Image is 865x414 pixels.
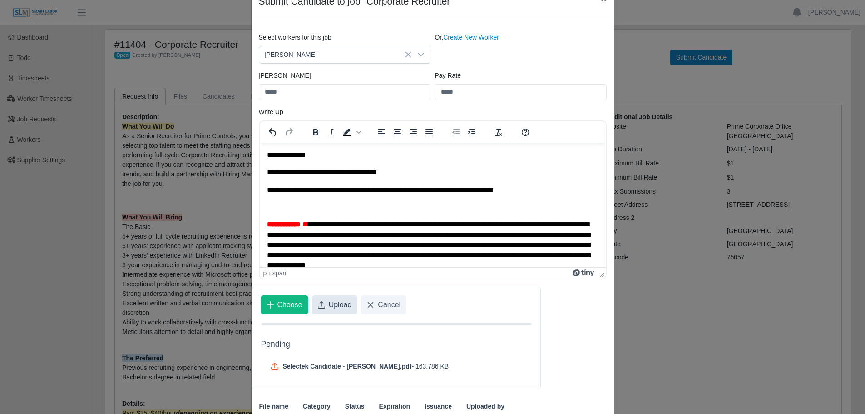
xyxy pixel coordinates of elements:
[272,269,286,277] div: span
[491,126,506,139] button: Clear formatting
[374,126,389,139] button: Align left
[308,126,323,139] button: Bold
[312,295,358,314] button: Upload
[421,126,437,139] button: Justify
[464,126,479,139] button: Increase indent
[329,299,352,310] span: Upload
[425,402,452,411] span: Issuance
[518,126,533,139] button: Help
[378,299,400,310] span: Cancel
[345,402,365,411] span: Status
[259,107,283,117] label: Write Up
[283,362,412,371] span: Selectek Candidate - [PERSON_NAME].pdf
[259,46,412,63] span: Terrance Addison
[361,295,406,314] button: Cancel
[433,33,609,64] div: Or,
[277,299,302,310] span: Choose
[259,71,311,80] label: [PERSON_NAME]
[435,71,461,80] label: Pay Rate
[281,126,297,139] button: Redo
[405,126,421,139] button: Align right
[268,269,271,277] div: ›
[324,126,339,139] button: Italic
[390,126,405,139] button: Align center
[573,269,596,277] a: Powered by Tiny
[260,143,606,267] iframe: Rich Text Area
[259,402,289,411] span: File name
[261,295,308,314] button: Choose
[261,339,532,349] h5: Pending
[448,126,464,139] button: Decrease indent
[259,33,331,42] label: Select workers for this job
[596,268,606,279] div: Press the Up and Down arrow keys to resize the editor.
[7,7,339,282] body: Rich Text Area. Press ALT-0 for help.
[340,126,362,139] div: Background color Black
[263,269,267,277] div: p
[265,126,281,139] button: Undo
[303,402,331,411] span: Category
[379,402,410,411] span: Expiration
[411,362,449,371] span: - 163.786 KB
[466,402,504,411] span: Uploaded by
[443,34,499,41] a: Create New Worker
